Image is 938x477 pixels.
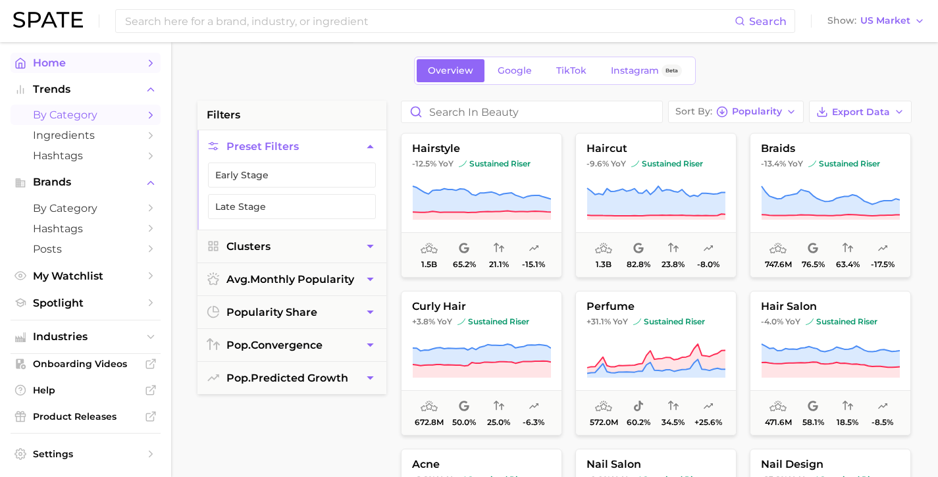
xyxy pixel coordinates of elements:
span: 63.4% [836,260,860,269]
button: avg.monthly popularity [197,263,386,295]
span: YoY [438,159,454,169]
span: Overview [428,65,473,76]
span: YoY [788,159,803,169]
span: acne [402,459,561,470]
span: popularity convergence: Low Convergence [494,399,504,414]
span: -17.5% [871,260,895,269]
button: Brands [11,172,161,192]
span: 65.2% [453,260,476,269]
span: -15.1% [522,260,545,269]
span: popularity predicted growth: Uncertain [529,241,539,257]
img: SPATE [13,12,83,28]
span: average monthly popularity: Very High Popularity [421,399,438,414]
a: by Category [11,198,161,218]
span: Instagram [611,65,659,76]
span: average monthly popularity: Very High Popularity [769,399,787,414]
span: 1.3b [596,260,612,269]
span: Ingredients [33,129,138,141]
span: 672.8m [415,418,444,427]
span: by Category [33,109,138,121]
a: Ingredients [11,125,161,145]
a: Hashtags [11,145,161,166]
span: popularity share: Google [808,241,818,257]
button: Export Data [809,101,912,123]
span: US Market [860,17,910,24]
span: 82.8% [627,260,650,269]
span: popularity share: Google [459,241,469,257]
a: Settings [11,444,161,464]
span: 21.1% [489,260,509,269]
span: -6.3% [523,418,544,427]
span: -13.4% [761,159,786,168]
span: Settings [33,448,138,460]
a: TikTok [545,59,598,82]
a: Home [11,53,161,73]
span: Beta [665,65,678,76]
button: pop.convergence [197,329,386,361]
span: Show [827,17,856,24]
span: 34.5% [662,418,685,427]
a: Hashtags [11,218,161,239]
abbr: popularity index [226,339,251,351]
span: Trends [33,84,138,95]
span: hairstyle [402,143,561,155]
a: Posts [11,239,161,259]
button: hairstyle-12.5% YoYsustained risersustained riser1.5b65.2%21.1%-15.1% [401,133,562,278]
span: monthly popularity [226,273,354,286]
button: pop.predicted growth [197,362,386,394]
input: Search here for a brand, industry, or ingredient [124,10,735,32]
abbr: popularity index [226,372,251,384]
span: popularity share: Google [459,399,469,414]
span: 18.5% [837,418,858,427]
span: nail salon [576,459,736,470]
span: hair salon [750,301,910,313]
span: average monthly popularity: Very High Popularity [769,241,787,257]
input: Search in beauty [402,101,662,122]
span: Product Releases [33,411,138,422]
span: popularity share [226,306,317,318]
span: predicted growth [226,372,348,384]
span: 572.0m [590,418,618,427]
span: -4.0% [761,316,783,326]
a: by Category [11,105,161,125]
span: 50.0% [452,418,476,427]
span: 60.2% [627,418,650,427]
span: -12.5% [412,159,436,168]
span: 25.0% [487,418,510,427]
span: by Category [33,202,138,214]
span: Industries [33,331,138,343]
span: convergence [226,339,323,351]
abbr: average [226,273,250,286]
span: Google [498,65,532,76]
span: Clusters [226,240,271,253]
span: TikTok [556,65,586,76]
a: InstagramBeta [600,59,693,82]
span: YoY [785,316,800,327]
span: Preset Filters [226,140,299,153]
span: average monthly popularity: Very High Popularity [595,241,612,257]
button: ShowUS Market [824,13,928,30]
img: sustained riser [459,160,467,168]
button: hair salon-4.0% YoYsustained risersustained riser471.6m58.1%18.5%-8.5% [750,291,911,436]
span: -8.0% [697,260,719,269]
span: popularity convergence: Low Convergence [668,399,679,414]
span: Hashtags [33,149,138,162]
a: My Watchlist [11,266,161,286]
a: Onboarding Videos [11,354,161,374]
span: average monthly popularity: Very High Popularity [421,241,438,257]
span: Hashtags [33,222,138,235]
a: Overview [417,59,484,82]
button: Sort ByPopularity [668,101,804,123]
span: +25.6% [694,418,722,427]
button: Early Stage [208,163,376,188]
span: sustained riser [631,159,703,169]
span: popularity share: Google [808,399,818,414]
button: Industries [11,327,161,347]
span: popularity share: Google [633,241,644,257]
span: braids [750,143,910,155]
button: Late Stage [208,194,376,219]
span: filters [207,107,240,123]
img: sustained riser [631,160,639,168]
span: YoY [437,316,452,327]
span: Spotlight [33,297,138,309]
